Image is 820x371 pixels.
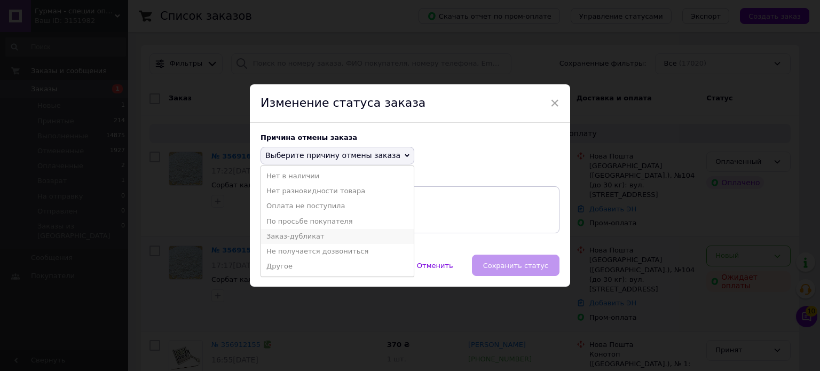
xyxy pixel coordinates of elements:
div: Изменение статуса заказа [250,84,570,123]
li: Нет в наличии [261,169,414,184]
span: × [550,94,559,112]
li: По просьбе покупателя [261,214,414,229]
span: Отменить [417,262,453,270]
div: Причина отмены заказа [261,133,559,141]
li: Нет разновидности товара [261,184,414,199]
li: Не получается дозвониться [261,244,414,259]
button: Отменить [406,255,464,276]
li: Оплата не поступила [261,199,414,214]
li: Другое [261,259,414,274]
li: Заказ-дубликат [261,229,414,244]
span: Выберите причину отмены заказа [265,151,400,160]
